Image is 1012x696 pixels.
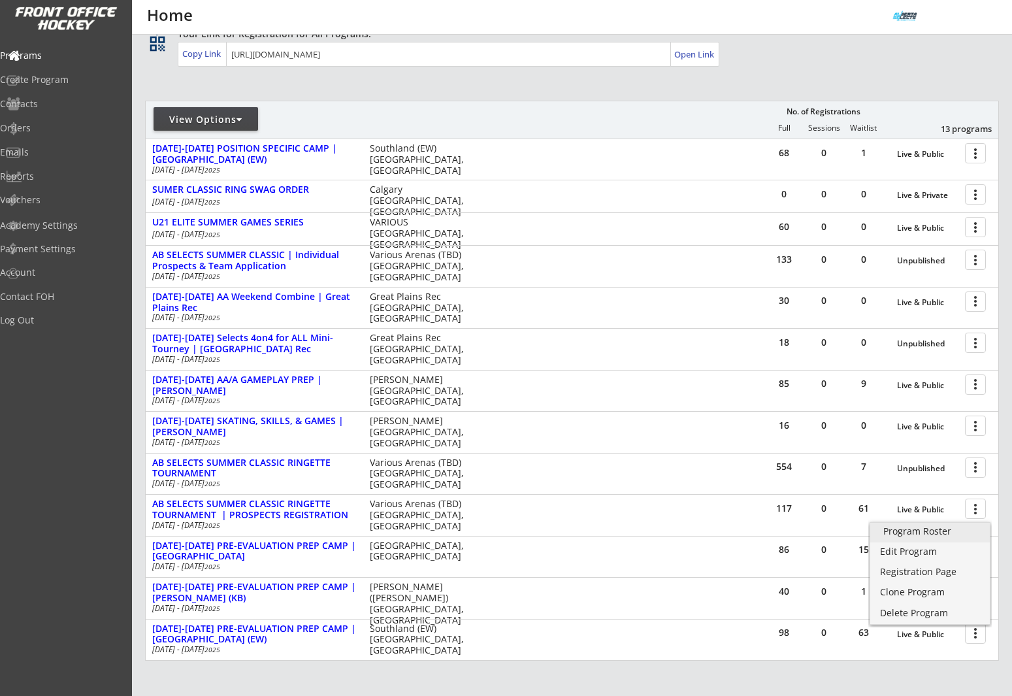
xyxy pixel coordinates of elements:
[965,291,986,312] button: more_vert
[204,645,220,654] em: 2025
[804,190,843,199] div: 0
[965,217,986,237] button: more_vert
[844,255,883,264] div: 0
[764,628,804,637] div: 98
[764,587,804,596] div: 40
[204,197,220,207] em: 2025
[897,422,958,431] div: Live & Public
[152,184,356,195] div: SUMER CLASSIC RING SWAG ORDER
[804,421,843,430] div: 0
[152,198,352,206] div: [DATE] - [DATE]
[844,190,883,199] div: 0
[804,462,843,471] div: 0
[152,314,352,322] div: [DATE] - [DATE]
[152,333,356,355] div: [DATE]-[DATE] Selects 4on4 for ALL Mini-Tourney | [GEOGRAPHIC_DATA] Rec
[370,184,472,217] div: Calgary [GEOGRAPHIC_DATA], [GEOGRAPHIC_DATA]
[764,124,804,133] div: Full
[204,562,220,571] em: 2025
[965,499,986,519] button: more_vert
[844,148,883,157] div: 1
[674,45,715,63] a: Open Link
[148,34,167,54] button: qr_code
[783,107,864,116] div: No. of Registrations
[764,462,804,471] div: 554
[204,438,220,447] em: 2025
[897,339,958,348] div: Unpublished
[764,338,804,347] div: 18
[152,522,352,529] div: [DATE] - [DATE]
[370,291,472,324] div: Great Plains Rec [GEOGRAPHIC_DATA], [GEOGRAPHIC_DATA]
[880,588,980,597] div: Clone Program
[897,191,958,200] div: Live & Private
[764,545,804,554] div: 86
[965,416,986,436] button: more_vert
[804,296,843,305] div: 0
[880,567,980,576] div: Registration Page
[370,374,472,407] div: [PERSON_NAME] [GEOGRAPHIC_DATA], [GEOGRAPHIC_DATA]
[965,623,986,644] button: more_vert
[182,48,223,59] div: Copy Link
[965,457,986,478] button: more_vert
[844,462,883,471] div: 7
[204,521,220,530] em: 2025
[844,545,883,554] div: 15
[152,480,352,488] div: [DATE] - [DATE]
[764,421,804,430] div: 16
[152,356,352,363] div: [DATE] - [DATE]
[204,230,220,239] em: 2025
[152,499,356,521] div: AB SELECTS SUMMER CLASSIC RINGETTE TOURNAMENT | PROSPECTS REGISTRATION
[897,381,958,390] div: Live & Public
[152,646,352,654] div: [DATE] - [DATE]
[880,547,980,556] div: Edit Program
[804,545,843,554] div: 0
[370,582,472,625] div: [PERSON_NAME] ([PERSON_NAME]) [GEOGRAPHIC_DATA], [GEOGRAPHIC_DATA]
[965,143,986,163] button: more_vert
[844,338,883,347] div: 0
[764,379,804,388] div: 85
[897,224,958,233] div: Live & Public
[370,143,472,176] div: Southland (EW) [GEOGRAPHIC_DATA], [GEOGRAPHIC_DATA]
[844,587,883,596] div: 1
[804,148,843,157] div: 0
[844,222,883,231] div: 0
[804,504,843,513] div: 0
[804,222,843,231] div: 0
[152,166,352,174] div: [DATE] - [DATE]
[924,123,992,135] div: 13 programs
[370,623,472,656] div: Southland (EW) [GEOGRAPHIC_DATA], [GEOGRAPHIC_DATA]
[152,231,352,239] div: [DATE] - [DATE]
[897,630,958,639] div: Live & Public
[804,587,843,596] div: 0
[152,217,356,228] div: U21 ELITE SUMMER GAMES SERIES
[204,396,220,405] em: 2025
[844,296,883,305] div: 0
[965,184,986,205] button: more_vert
[370,217,472,250] div: VARIOUS [GEOGRAPHIC_DATA], [GEOGRAPHIC_DATA]
[370,457,472,490] div: Various Arenas (TBD) [GEOGRAPHIC_DATA], [GEOGRAPHIC_DATA]
[804,628,843,637] div: 0
[154,113,258,126] div: View Options
[764,190,804,199] div: 0
[870,543,990,563] a: Edit Program
[897,150,958,159] div: Live & Public
[152,273,352,280] div: [DATE] - [DATE]
[674,49,715,60] div: Open Link
[804,379,843,388] div: 0
[152,439,352,446] div: [DATE] - [DATE]
[883,527,977,536] div: Program Roster
[152,416,356,438] div: [DATE]-[DATE] SKATING, SKILLS, & GAMES | [PERSON_NAME]
[370,540,472,563] div: [GEOGRAPHIC_DATA], [GEOGRAPHIC_DATA]
[152,250,356,272] div: AB SELECTS SUMMER CLASSIC | Individual Prospects & Team Application
[764,222,804,231] div: 60
[804,255,843,264] div: 0
[204,355,220,364] em: 2025
[897,298,958,307] div: Live & Public
[965,333,986,353] button: more_vert
[965,250,986,270] button: more_vert
[370,416,472,448] div: [PERSON_NAME] [GEOGRAPHIC_DATA], [GEOGRAPHIC_DATA]
[152,457,356,480] div: AB SELECTS SUMMER CLASSIC RINGETTE TOURNAMENT
[897,256,958,265] div: Unpublished
[764,255,804,264] div: 133
[152,397,352,405] div: [DATE] - [DATE]
[370,333,472,365] div: Great Plains Rec [GEOGRAPHIC_DATA], [GEOGRAPHIC_DATA]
